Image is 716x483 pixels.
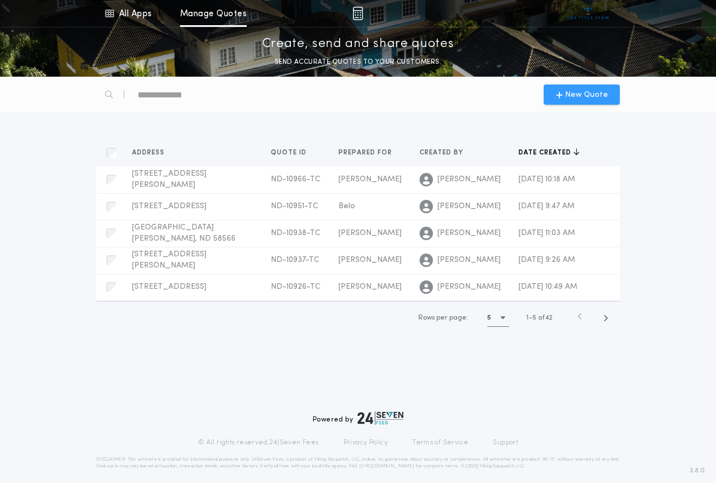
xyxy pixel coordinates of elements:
[132,148,167,157] span: Address
[271,148,309,157] span: Quote ID
[271,147,315,158] button: Quote ID
[420,147,472,158] button: Created by
[544,85,620,105] button: New Quote
[357,411,403,425] img: logo
[271,229,321,237] span: ND-10938-TC
[338,229,402,237] span: [PERSON_NAME]
[132,283,206,291] span: [STREET_ADDRESS]
[437,201,501,212] span: [PERSON_NAME]
[271,283,321,291] span: ND-10926-TC
[275,57,441,68] p: SEND ACCURATE QUOTES TO YOUR CUSTOMERS.
[198,438,319,447] p: © All rights reserved. 24|Seven Fees
[493,438,518,447] a: Support
[271,202,318,210] span: ND-10951-TC
[437,174,501,185] span: [PERSON_NAME]
[418,315,468,321] span: Rows per page:
[132,147,173,158] button: Address
[519,147,580,158] button: Date created
[526,315,529,321] span: 1
[519,202,574,210] span: [DATE] 9:47 AM
[96,456,620,470] p: DISCLAIMER: This estimate is provided for informational purposes only. 24|Seven Fees, a product o...
[519,256,575,264] span: [DATE] 9:26 AM
[313,411,403,425] div: Powered by
[538,313,553,323] span: of 42
[352,7,363,20] img: img
[271,256,319,264] span: ND-10937-TC
[338,148,394,157] span: Prepared for
[359,464,414,468] a: [URL][DOMAIN_NAME]
[437,255,501,266] span: [PERSON_NAME]
[487,309,509,327] button: 5
[412,438,468,447] a: Terms of Service
[487,312,491,323] h1: 5
[519,229,575,237] span: [DATE] 11:03 AM
[533,315,536,321] span: 5
[338,202,355,210] span: Belo
[338,256,402,264] span: [PERSON_NAME]
[343,438,388,447] a: Privacy Policy
[271,175,321,184] span: ND-10966-TC
[519,175,575,184] span: [DATE] 10:18 AM
[338,283,402,291] span: [PERSON_NAME]
[132,202,206,210] span: [STREET_ADDRESS]
[567,8,609,19] img: vs-icon
[437,228,501,239] span: [PERSON_NAME]
[132,170,206,189] span: [STREET_ADDRESS][PERSON_NAME]
[262,35,454,53] p: Create, send and share quotes
[338,175,402,184] span: [PERSON_NAME]
[132,250,206,270] span: [STREET_ADDRESS][PERSON_NAME]
[519,148,573,157] span: Date created
[437,282,501,293] span: [PERSON_NAME]
[420,148,465,157] span: Created by
[690,466,705,476] span: 3.8.0
[565,89,608,101] span: New Quote
[519,283,577,291] span: [DATE] 10:49 AM
[132,223,235,243] span: [GEOGRAPHIC_DATA][PERSON_NAME], ND 58566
